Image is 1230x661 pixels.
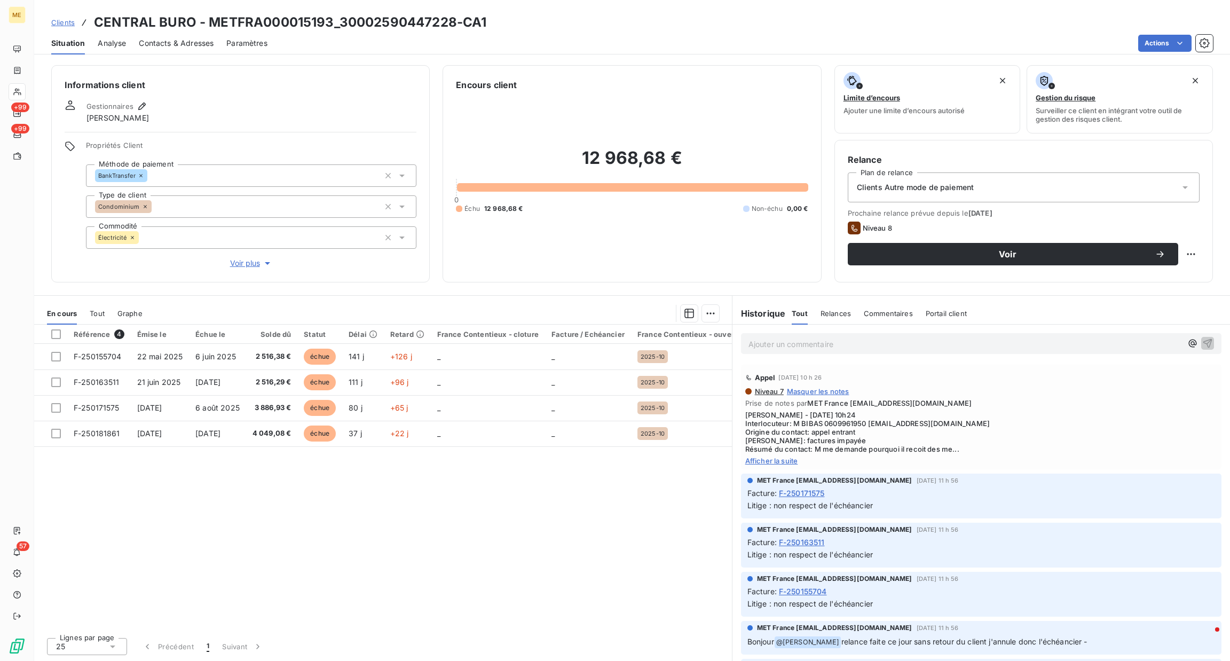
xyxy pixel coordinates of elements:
[74,352,122,361] span: F-250155704
[98,38,126,49] span: Analyse
[864,309,913,318] span: Commentaires
[843,93,900,102] span: Limite d’encours
[304,426,336,442] span: échue
[841,637,1087,646] span: relance faite ce jour sans retour du client j'annule donc l'échéancier -
[821,309,851,318] span: Relances
[147,171,156,180] input: Ajouter une valeur
[437,330,539,339] div: France Contentieux - cloture
[390,429,409,438] span: +22 j
[1036,106,1204,123] span: Surveiller ce client en intégrant votre outil de gestion des risques client.
[390,330,424,339] div: Retard
[86,113,149,123] span: [PERSON_NAME]
[349,403,362,412] span: 80 j
[551,377,555,387] span: _
[757,574,912,584] span: MET France [EMAIL_ADDRESS][DOMAIN_NAME]
[752,204,783,214] span: Non-échu
[641,405,665,411] span: 2025-10
[11,124,29,133] span: +99
[253,330,291,339] div: Solde dû
[637,330,748,339] div: France Contentieux - ouverture
[779,537,825,548] span: F-250163511
[139,38,214,49] span: Contacts & Adresses
[456,147,808,179] h2: 12 968,68 €
[484,204,523,214] span: 12 968,68 €
[747,501,873,510] span: Litige : non respect de l'échéancier
[456,78,517,91] h6: Encours client
[114,329,124,339] span: 4
[65,78,416,91] h6: Informations client
[86,257,416,269] button: Voir plus
[757,476,912,485] span: MET France [EMAIL_ADDRESS][DOMAIN_NAME]
[732,307,786,320] h6: Historique
[94,13,486,32] h3: CENTRAL BURO - METFRA000015193_30002590447228-CA1
[745,411,1217,453] span: [PERSON_NAME] - [DATE] 10h24 Interlocuteur: M BIBAS 0609961950 [EMAIL_ADDRESS][DOMAIN_NAME] Origi...
[861,250,1155,258] span: Voir
[807,399,972,407] span: MET France [EMAIL_ADDRESS][DOMAIN_NAME]
[195,377,220,387] span: [DATE]
[74,403,120,412] span: F-250171575
[747,586,777,597] span: Facture :
[51,38,85,49] span: Situation
[551,403,555,412] span: _
[195,352,236,361] span: 6 juin 2025
[349,377,362,387] span: 111 j
[137,352,183,361] span: 22 mai 2025
[253,377,291,388] span: 2 516,29 €
[137,403,162,412] span: [DATE]
[86,102,133,111] span: Gestionnaires
[641,353,665,360] span: 2025-10
[390,377,409,387] span: +96 j
[641,430,665,437] span: 2025-10
[200,635,216,658] button: 1
[98,203,140,210] span: Condominium
[304,400,336,416] span: échue
[747,537,777,548] span: Facture :
[1027,65,1213,133] button: Gestion du risqueSurveiller ce client en intégrant votre outil de gestion des risques client.
[226,38,267,49] span: Paramètres
[917,576,959,582] span: [DATE] 11 h 56
[779,487,825,499] span: F-250171575
[551,429,555,438] span: _
[195,330,240,339] div: Échue le
[349,429,362,438] span: 37 j
[1194,625,1219,650] iframe: Intercom live chat
[1036,93,1095,102] span: Gestion du risque
[216,635,270,658] button: Suivant
[848,153,1200,166] h6: Relance
[917,477,959,484] span: [DATE] 11 h 56
[843,106,965,115] span: Ajouter une limite d’encours autorisé
[757,623,912,633] span: MET France [EMAIL_ADDRESS][DOMAIN_NAME]
[834,65,1021,133] button: Limite d’encoursAjouter une limite d’encours autorisé
[848,243,1178,265] button: Voir
[437,352,440,361] span: _
[11,103,29,112] span: +99
[304,330,336,339] div: Statut
[745,399,1217,407] span: Prise de notes par
[917,625,959,631] span: [DATE] 11 h 56
[90,309,105,318] span: Tout
[454,195,459,204] span: 0
[551,352,555,361] span: _
[349,352,364,361] span: 141 j
[747,637,774,646] span: Bonjour
[195,403,240,412] span: 6 août 2025
[98,234,127,241] span: Électricité
[253,351,291,362] span: 2 516,38 €
[551,330,625,339] div: Facture / Echéancier
[747,599,873,608] span: Litige : non respect de l'échéancier
[754,387,784,396] span: Niveau 7
[747,550,873,559] span: Litige : non respect de l'échéancier
[9,638,26,655] img: Logo LeanPay
[207,641,209,652] span: 1
[253,428,291,439] span: 4 049,08 €
[98,172,136,179] span: BankTransfer
[390,352,412,361] span: +126 j
[779,586,827,597] span: F-250155704
[390,403,408,412] span: +65 j
[139,233,147,242] input: Ajouter une valeur
[857,182,974,193] span: Clients Autre mode de paiement
[51,17,75,28] a: Clients
[304,349,336,365] span: échue
[792,309,808,318] span: Tout
[9,6,26,23] div: ME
